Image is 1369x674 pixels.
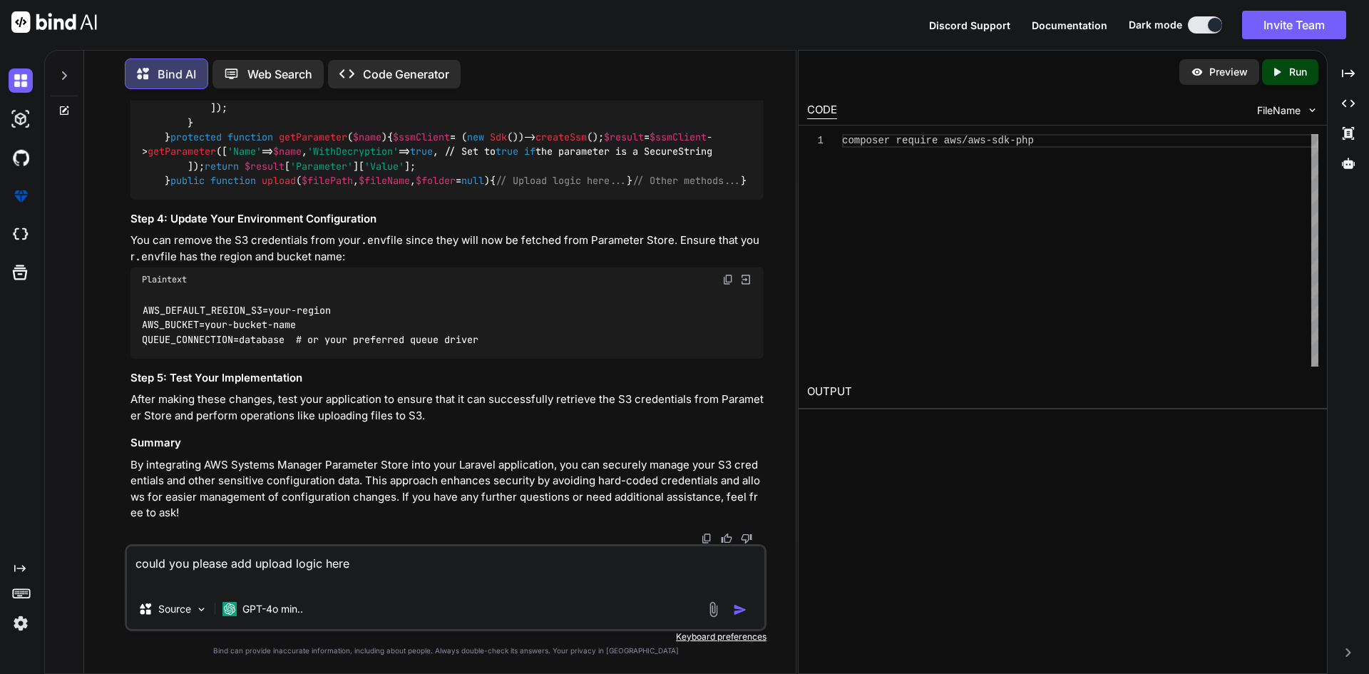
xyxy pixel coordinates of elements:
span: $name [273,145,302,158]
span: getParameter [148,145,216,158]
img: darkChat [9,68,33,93]
img: GPT-4o mini [222,602,237,616]
img: cloudideIcon [9,223,33,247]
span: public [170,174,205,187]
p: GPT-4o min.. [242,602,303,616]
h3: Summary [130,435,764,451]
p: Bind can provide inaccurate information, including about people. Always double-check its answers.... [125,645,766,656]
span: composer require aws/aws-sdk-php [842,135,1034,146]
div: 1 [807,134,824,148]
span: ( ) [210,174,490,187]
p: Preview [1209,65,1248,79]
img: Open in Browser [739,273,752,286]
button: Documentation [1032,18,1107,33]
img: settings [9,611,33,635]
span: 'Parameter' [290,160,353,173]
span: getParameter [279,131,347,143]
p: You can remove the S3 credentials from your file since they will now be fetched from Parameter St... [130,233,764,265]
code: .env [361,233,386,247]
span: FileName [1257,103,1301,118]
span: $ssmClient [650,131,707,143]
p: Source [158,602,191,616]
span: ( ) [227,131,387,143]
img: darkAi-studio [9,107,33,131]
span: new [467,131,484,143]
img: copy [722,274,734,285]
span: return [205,160,239,173]
span: // Upload logic here... [496,174,627,187]
span: Plaintext [142,274,187,285]
textarea: could you please add upload logic here [127,546,764,589]
span: $result [245,160,284,173]
h2: OUTPUT [799,375,1327,409]
img: preview [1191,66,1204,78]
p: Run [1289,65,1307,79]
code: .env [135,250,160,264]
span: createSsm [535,131,587,143]
span: function [210,174,256,187]
p: Keyboard preferences [125,631,766,643]
span: 'WithDecryption' [307,145,399,158]
img: githubDark [9,145,33,170]
img: Pick Models [195,603,207,616]
span: if [524,145,535,158]
span: Dark mode [1129,18,1182,32]
img: dislike [741,533,752,544]
span: 'Name' [227,145,262,158]
span: upload [262,174,296,187]
span: true [496,145,518,158]
img: attachment [705,601,722,618]
span: true [410,145,433,158]
p: After making these changes, test your application to ensure that it can successfully retrieve the... [130,392,764,424]
span: function [227,131,273,143]
span: null [461,174,484,187]
span: $ssmClient [393,131,450,143]
img: chevron down [1306,104,1318,116]
img: icon [733,603,747,617]
p: Bind AI [158,66,196,83]
button: Invite Team [1242,11,1346,39]
div: CODE [807,102,837,119]
h3: Step 4: Update Your Environment Configuration [130,211,764,228]
span: $fileName [359,174,410,187]
span: , , = [302,174,484,187]
span: $result [604,131,644,143]
span: protected [170,131,222,143]
span: Sdk [490,131,507,143]
h3: Step 5: Test Your Implementation [130,370,764,387]
p: By integrating AWS Systems Manager Parameter Store into your Laravel application, you can securel... [130,457,764,521]
span: 'Value' [364,160,404,173]
code: AWS_DEFAULT_REGION_S3=your-region AWS_BUCKET=your-bucket-name QUEUE_CONNECTION=database # or your... [142,303,479,347]
span: // Other methods... [632,174,741,187]
img: premium [9,184,33,208]
span: Documentation [1032,19,1107,31]
span: Discord Support [929,19,1010,31]
span: $filePath [302,174,353,187]
img: Bind AI [11,11,97,33]
img: like [721,533,732,544]
img: copy [701,533,712,544]
button: Discord Support [929,18,1010,33]
p: Web Search [247,66,312,83]
span: $folder [416,174,456,187]
span: $name [353,131,381,143]
p: Code Generator [363,66,449,83]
